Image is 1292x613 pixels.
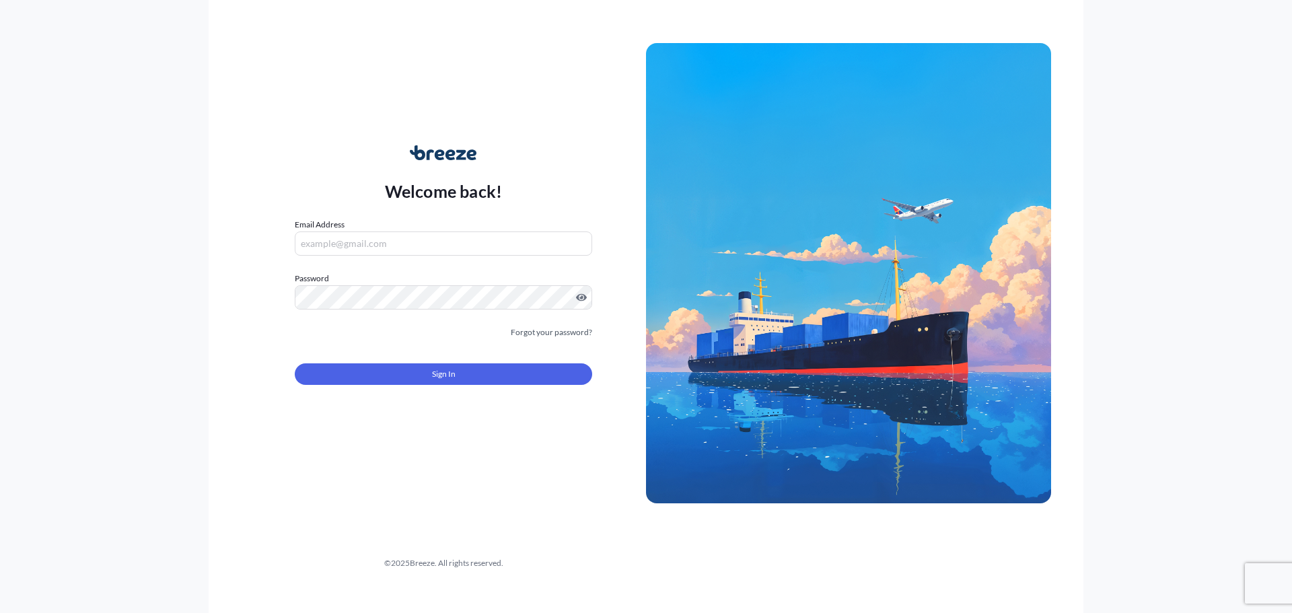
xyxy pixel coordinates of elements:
span: Sign In [432,367,456,381]
div: © 2025 Breeze. All rights reserved. [241,556,646,570]
label: Email Address [295,218,345,231]
p: Welcome back! [385,180,503,202]
a: Forgot your password? [511,326,592,339]
button: Show password [576,292,587,303]
img: Ship illustration [646,43,1051,503]
button: Sign In [295,363,592,385]
label: Password [295,272,592,285]
input: example@gmail.com [295,231,592,256]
